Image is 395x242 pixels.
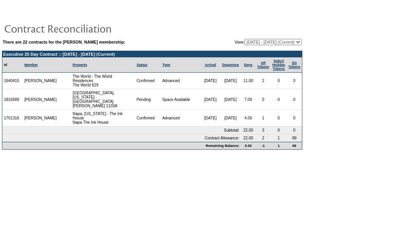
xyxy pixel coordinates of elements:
[271,89,287,110] td: 0
[288,61,300,69] a: SGTokens
[3,40,125,44] b: There are 22 contracts for the [PERSON_NAME] membership:
[135,73,161,89] td: Confirmed
[256,73,271,89] td: 2
[205,63,216,67] a: Arrival
[241,110,256,126] td: 4.00
[23,110,59,126] td: [PERSON_NAME]
[135,110,161,126] td: Confirmed
[161,110,200,126] td: Advanced
[222,63,239,67] a: Departure
[220,110,241,126] td: [DATE]
[272,59,285,71] a: Select HolidayTokens
[220,89,241,110] td: [DATE]
[271,142,287,149] td: 1
[4,20,161,36] img: pgTtlContractReconciliation.gif
[2,73,23,89] td: 1640415
[271,73,287,89] td: 0
[23,73,59,89] td: [PERSON_NAME]
[24,63,38,67] a: Member
[241,73,256,89] td: 11.00
[257,61,269,69] a: ARTokens
[287,89,302,110] td: 0
[241,134,256,142] td: 22.00
[200,110,220,126] td: [DATE]
[200,89,220,110] td: [DATE]
[241,89,256,110] td: 7.00
[287,142,302,149] td: 99
[256,89,271,110] td: 0
[241,142,256,149] td: 0.00
[2,51,302,57] td: Executive 25 Day Contract :: [DATE] - [DATE] (Current)
[2,110,23,126] td: 1701316
[196,39,302,45] td: View:
[244,63,252,67] a: Days
[162,63,170,67] a: Type
[271,126,287,134] td: 0
[2,142,241,149] td: Remaining Balance:
[2,89,23,110] td: 1816589
[2,134,241,142] td: Contract Allowance:
[287,126,302,134] td: 0
[23,89,59,110] td: [PERSON_NAME]
[71,73,135,89] td: The World - The World Residences The World 629
[256,110,271,126] td: 1
[73,63,87,67] a: Property
[287,134,302,142] td: 99
[256,126,271,134] td: 3
[2,57,23,73] td: Id
[200,73,220,89] td: [DATE]
[2,126,241,134] td: Subtotal:
[161,73,200,89] td: Advanced
[161,89,200,110] td: Space Available
[271,134,287,142] td: 1
[241,126,256,134] td: 22.00
[256,142,271,149] td: -1
[271,110,287,126] td: 0
[220,73,241,89] td: [DATE]
[287,73,302,89] td: 0
[137,63,148,67] a: Status
[71,110,135,126] td: Napa, [US_STATE] - The Ink House Napa The Ink House
[256,134,271,142] td: 2
[287,110,302,126] td: 0
[135,89,161,110] td: Pending
[71,89,135,110] td: [GEOGRAPHIC_DATA], [US_STATE] - [GEOGRAPHIC_DATA] [PERSON_NAME] 1103A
